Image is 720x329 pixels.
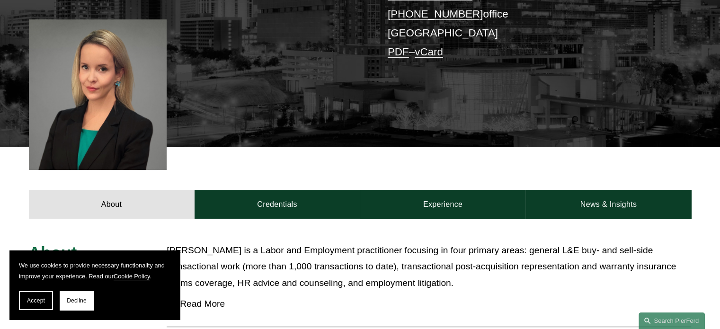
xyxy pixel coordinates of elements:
button: Accept [19,291,53,310]
p: [PERSON_NAME] is a Labor and Employment practitioner focusing in four primary areas: general L&E ... [167,242,691,292]
a: About [29,190,195,218]
a: Credentials [195,190,360,218]
section: Cookie banner [9,250,180,320]
button: Read More [167,292,691,316]
a: [PHONE_NUMBER] [388,8,483,20]
a: vCard [415,46,443,58]
span: Accept [27,297,45,304]
span: About [29,243,77,262]
span: Decline [67,297,87,304]
a: Cookie Policy [114,273,150,280]
button: Decline [60,291,94,310]
p: We use cookies to provide necessary functionality and improve your experience. Read our . [19,260,170,282]
a: PDF [388,46,409,58]
span: Read More [173,299,691,309]
a: News & Insights [525,190,691,218]
a: Experience [360,190,526,218]
a: Search this site [639,312,705,329]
